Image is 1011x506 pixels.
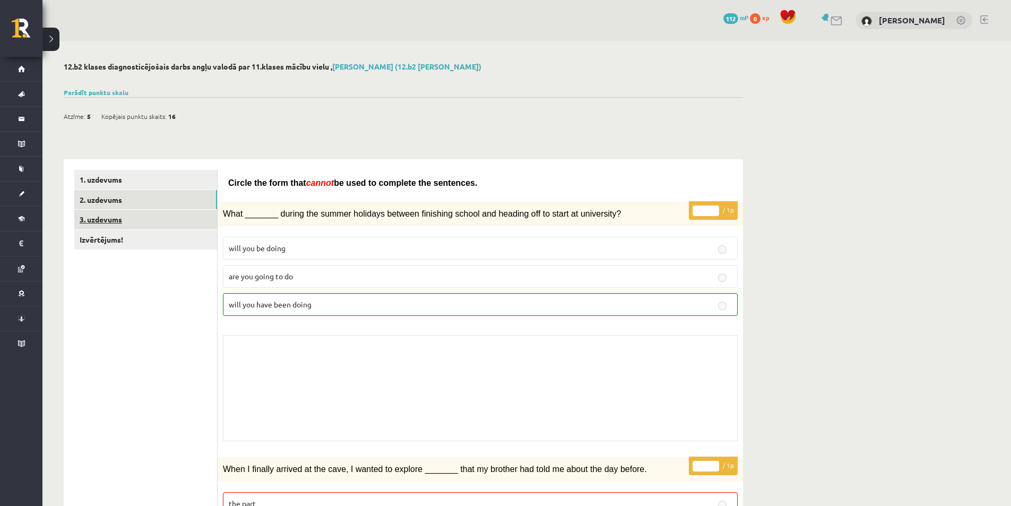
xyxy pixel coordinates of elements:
[762,13,769,22] span: xp
[879,15,945,25] a: [PERSON_NAME]
[718,273,727,282] input: are you going to do
[74,210,217,229] a: 3. uzdevums
[306,178,334,187] span: cannot
[228,178,306,187] span: Circle the form that
[229,243,286,253] span: will you be doing
[168,108,176,124] span: 16
[101,108,167,124] span: Kopējais punktu skaits:
[229,271,293,281] span: are you going to do
[723,13,738,24] span: 112
[332,62,481,71] a: [PERSON_NAME] (12.b2 [PERSON_NAME])
[74,170,217,190] a: 1. uzdevums
[74,190,217,210] a: 2. uzdevums
[334,178,477,187] span: be used to complete the sentences.
[223,465,647,474] span: When I finally arrived at the cave, I wanted to explore _______ that my brother had told me about...
[723,13,748,22] a: 112 mP
[718,302,727,310] input: will you have been doing
[64,108,85,124] span: Atzīme:
[750,13,761,24] span: 0
[861,16,872,27] img: Anete Kamaldiņa
[223,209,621,218] span: What _______ during the summer holidays between finishing school and heading off to start at univ...
[64,88,128,97] a: Parādīt punktu skalu
[229,299,312,309] span: will you have been doing
[718,245,727,254] input: will you be doing
[74,230,217,250] a: Izvērtējums!
[87,108,91,124] span: 5
[740,13,748,22] span: mP
[750,13,774,22] a: 0 xp
[689,457,738,475] p: / 1p
[64,62,743,71] h2: 12.b2 klases diagnosticējošais darbs angļu valodā par 11.klases mācību vielu ,
[689,201,738,220] p: / 1p
[12,19,42,45] a: Rīgas 1. Tālmācības vidusskola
